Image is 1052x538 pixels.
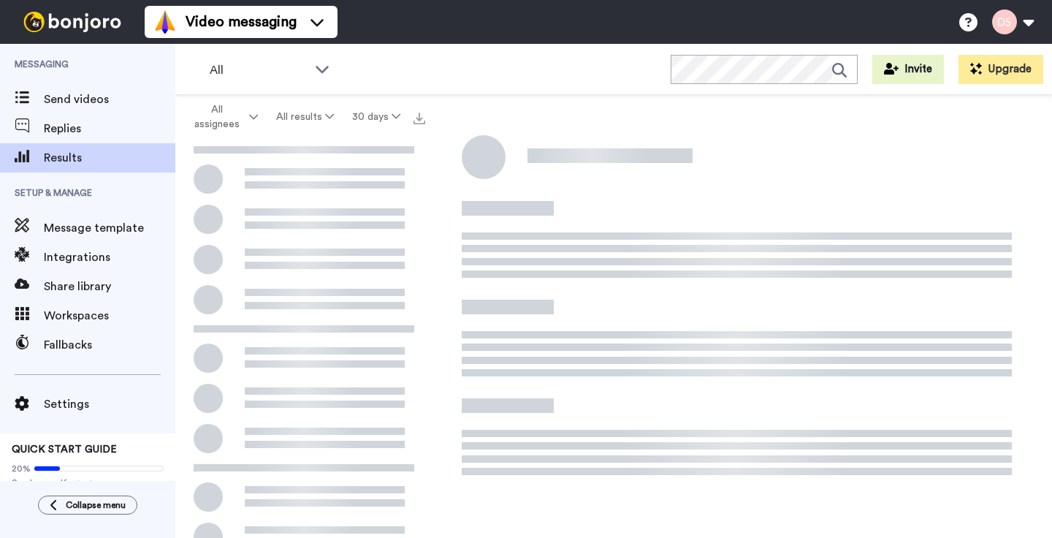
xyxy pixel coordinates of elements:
[44,336,175,354] span: Fallbacks
[343,104,409,130] button: 30 days
[210,61,308,79] span: All
[44,149,175,167] span: Results
[44,91,175,108] span: Send videos
[186,12,297,32] span: Video messaging
[44,307,175,325] span: Workspaces
[44,395,175,413] span: Settings
[958,55,1043,84] button: Upgrade
[38,496,137,515] button: Collapse menu
[44,249,175,266] span: Integrations
[44,278,175,295] span: Share library
[153,10,177,34] img: vm-color.svg
[12,477,164,489] span: Send yourself a test
[267,104,343,130] button: All results
[187,102,246,132] span: All assignees
[18,12,127,32] img: bj-logo-header-white.svg
[44,219,175,237] span: Message template
[872,55,944,84] button: Invite
[12,463,31,474] span: 20%
[44,120,175,137] span: Replies
[12,444,117,455] span: QUICK START GUIDE
[413,113,425,124] img: export.svg
[178,96,267,137] button: All assignees
[409,106,430,128] button: Export all results that match these filters now.
[66,499,126,511] span: Collapse menu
